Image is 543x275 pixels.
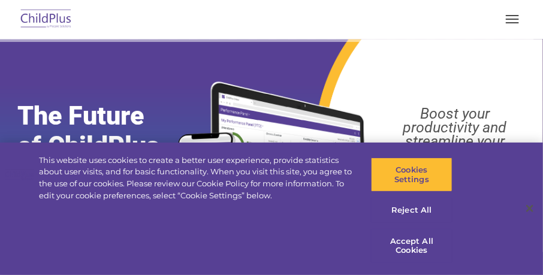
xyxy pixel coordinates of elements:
[371,198,452,223] button: Reject All
[17,101,191,191] rs-layer: The Future of ChildPlus is Here!
[371,229,452,263] button: Accept All Cookies
[39,155,355,201] div: This website uses cookies to create a better user experience, provide statistics about user visit...
[517,195,543,222] button: Close
[18,5,74,34] img: ChildPlus by Procare Solutions
[371,158,452,192] button: Cookies Settings
[375,107,535,176] rs-layer: Boost your productivity and streamline your success in ChildPlus Online!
